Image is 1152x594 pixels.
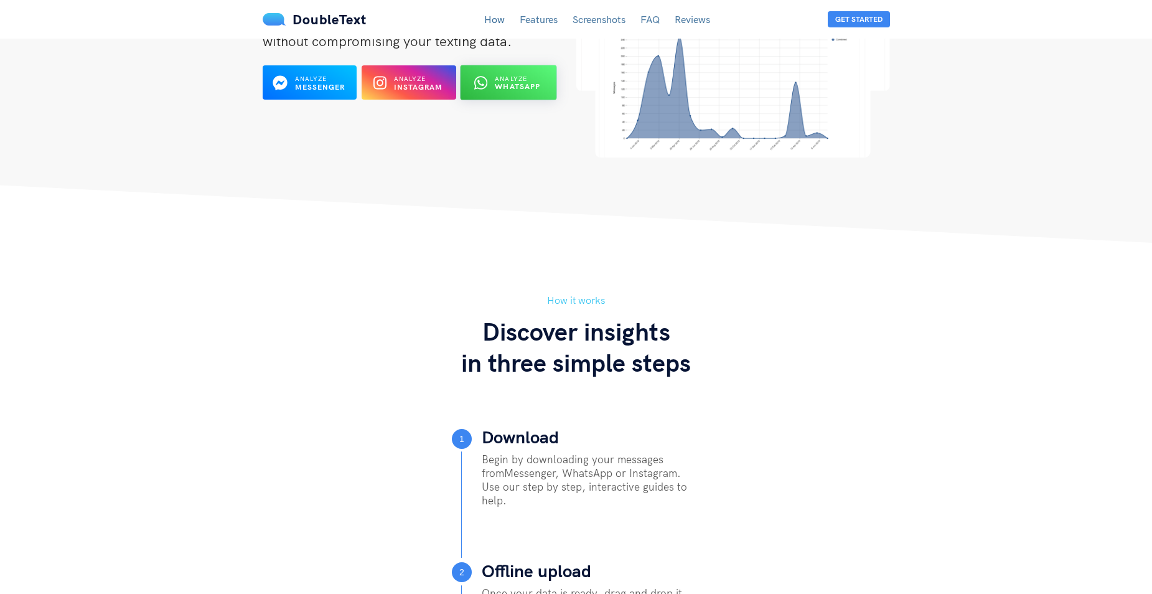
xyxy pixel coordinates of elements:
[640,13,660,26] a: FAQ
[482,428,559,446] h4: Download
[573,13,625,26] a: Screenshots
[362,82,456,93] a: Analyze Instagram
[295,82,345,92] b: Messenger
[263,316,890,378] h3: Discover insights in three simple steps
[461,65,557,100] button: Analyze WhatsApp
[495,75,528,83] span: Analyze
[495,82,541,92] b: WhatsApp
[263,11,367,28] a: DoubleText
[263,293,890,308] h5: How it works
[263,65,357,100] button: Analyze Messenger
[394,82,443,92] b: Instagram
[394,75,426,83] span: Analyze
[459,562,464,582] span: 2
[675,13,710,26] a: Reviews
[263,32,512,50] span: without compromising your texting data.
[520,13,558,26] a: Features
[461,82,556,93] a: Analyze WhatsApp
[293,11,367,28] span: DoubleText
[362,65,456,100] button: Analyze Instagram
[828,11,890,27] button: Get Started
[295,75,327,83] span: Analyze
[482,453,701,507] p: Begin by downloading your messages from Messenger, WhatsApp or Instagram . Use our step by step, ...
[484,13,505,26] a: How
[263,82,357,93] a: Analyze Messenger
[459,429,464,449] span: 1
[263,13,286,26] img: mS3x8y1f88AAAAABJRU5ErkJggg==
[482,562,591,580] h4: Offline upload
